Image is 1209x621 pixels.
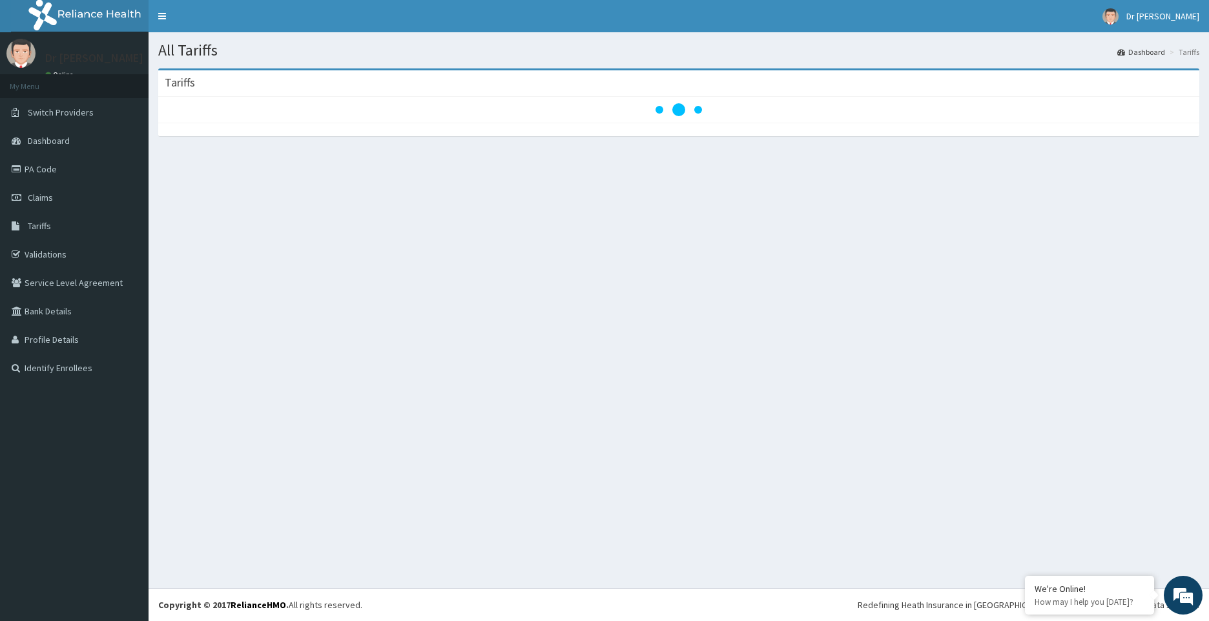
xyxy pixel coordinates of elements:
img: User Image [6,39,36,68]
h1: All Tariffs [158,42,1199,59]
div: We're Online! [1035,583,1144,595]
img: User Image [1102,8,1119,25]
span: Dr [PERSON_NAME] [1126,10,1199,22]
p: How may I help you today? [1035,596,1144,607]
div: Redefining Heath Insurance in [GEOGRAPHIC_DATA] using Telemedicine and Data Science! [858,598,1199,611]
h3: Tariffs [165,77,195,88]
a: Online [45,70,76,79]
span: Claims [28,192,53,203]
a: Dashboard [1117,46,1165,57]
span: Dashboard [28,135,70,147]
span: Switch Providers [28,107,94,118]
strong: Copyright © 2017 . [158,599,289,611]
li: Tariffs [1166,46,1199,57]
span: Tariffs [28,220,51,232]
a: RelianceHMO [231,599,286,611]
svg: audio-loading [653,84,705,136]
footer: All rights reserved. [149,588,1209,621]
p: Dr [PERSON_NAME] [45,52,143,64]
